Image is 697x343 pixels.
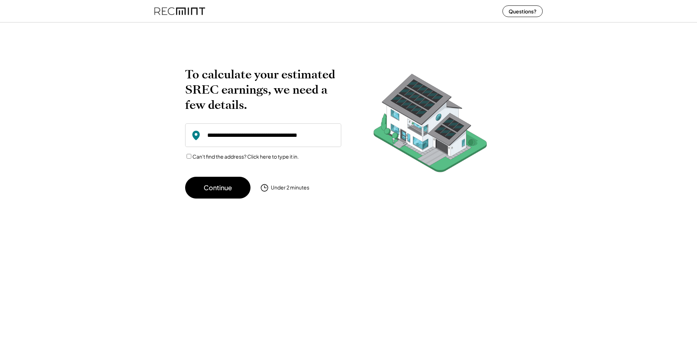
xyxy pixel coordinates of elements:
[185,67,341,113] h2: To calculate your estimated SREC earnings, we need a few details.
[502,5,543,17] button: Questions?
[192,153,299,160] label: Can't find the address? Click here to type it in.
[359,67,501,183] img: RecMintArtboard%207.png
[185,177,250,199] button: Continue
[154,1,205,21] img: recmint-logotype%403x%20%281%29.jpeg
[271,184,309,191] div: Under 2 minutes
